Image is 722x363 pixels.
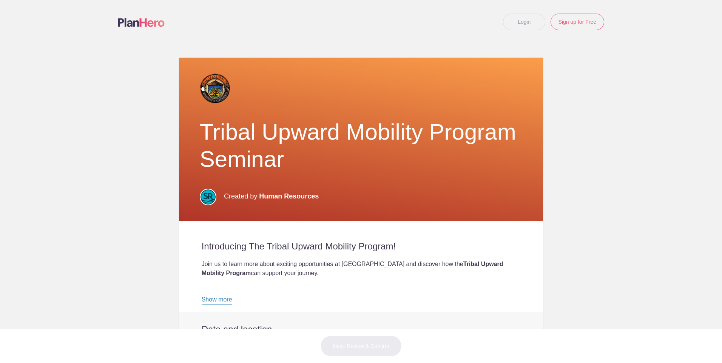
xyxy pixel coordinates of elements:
span: Human Resources [259,192,319,200]
img: Logo main planhero [118,18,165,27]
h2: Introducing The Tribal Upward Mobility Program! [202,241,521,252]
h1: Tribal Upward Mobility Program Seminar [200,118,523,173]
img: Filled in color [200,189,216,205]
div: 📝 Please be sure to include your when registering. [202,287,521,305]
h2: Date and location [202,324,521,335]
p: Created by [224,188,319,205]
a: Show more [202,296,232,305]
a: Login [503,14,545,30]
button: Next: Review & Confirm [321,335,402,357]
img: Tribal logo slider [200,73,230,103]
a: Sign up for Free [551,14,604,30]
div: Join us to learn more about exciting opportunities at [GEOGRAPHIC_DATA] and discover how the can ... [202,260,521,278]
strong: Tribal Upward Mobility Program [202,261,503,276]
